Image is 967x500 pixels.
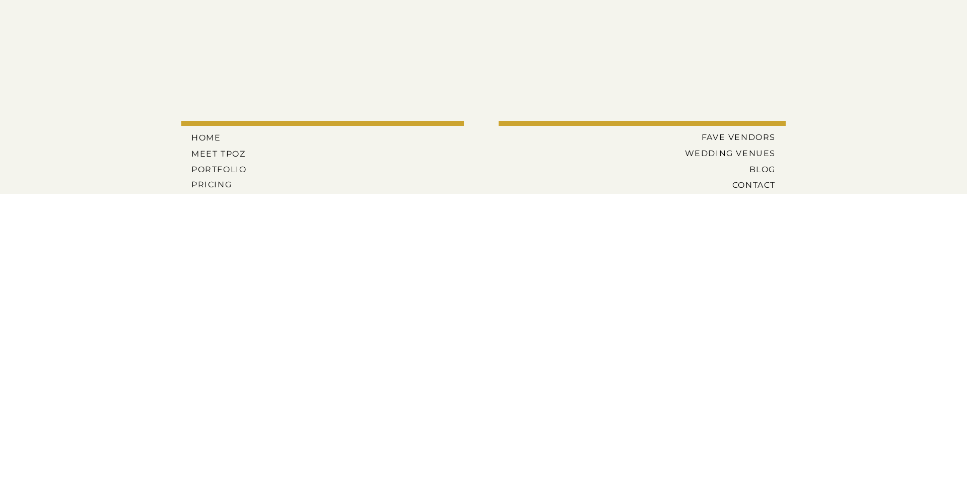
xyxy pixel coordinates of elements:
[697,180,776,189] a: CONTACT
[191,133,237,142] a: HOME
[191,180,249,189] a: Pricing
[191,165,249,174] a: PORTFOLIO
[669,149,776,158] a: Wedding Venues
[693,132,776,141] a: Fave Vendors
[191,149,246,158] a: MEET tPoz
[677,165,776,174] a: BLOG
